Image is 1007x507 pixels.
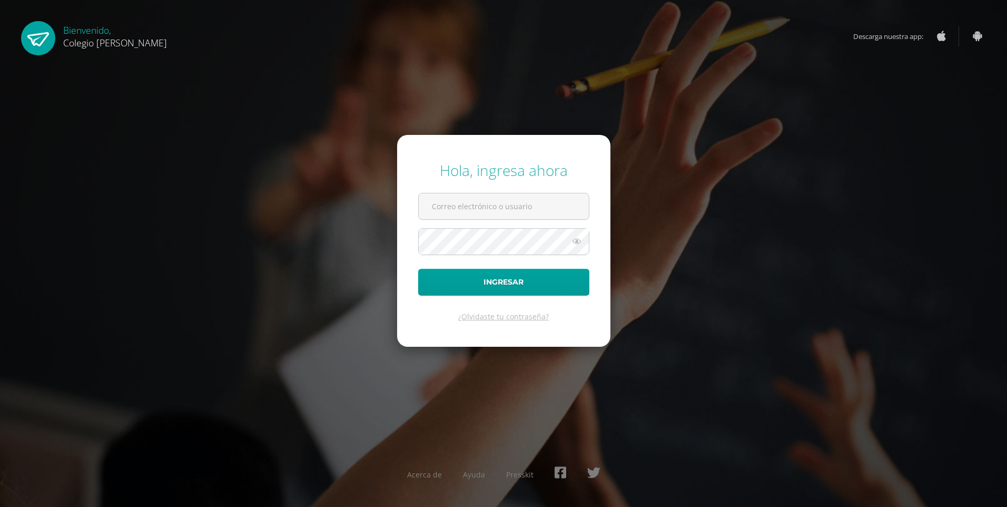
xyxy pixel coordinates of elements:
span: Descarga nuestra app: [853,26,934,46]
button: Ingresar [418,269,589,296]
span: Colegio [PERSON_NAME] [63,36,167,49]
div: Hola, ingresa ahora [418,160,589,180]
input: Correo electrónico o usuario [419,193,589,219]
a: Presskit [506,470,534,480]
a: Ayuda [463,470,485,480]
a: Acerca de [407,470,442,480]
div: Bienvenido, [63,21,167,49]
a: ¿Olvidaste tu contraseña? [458,311,549,321]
